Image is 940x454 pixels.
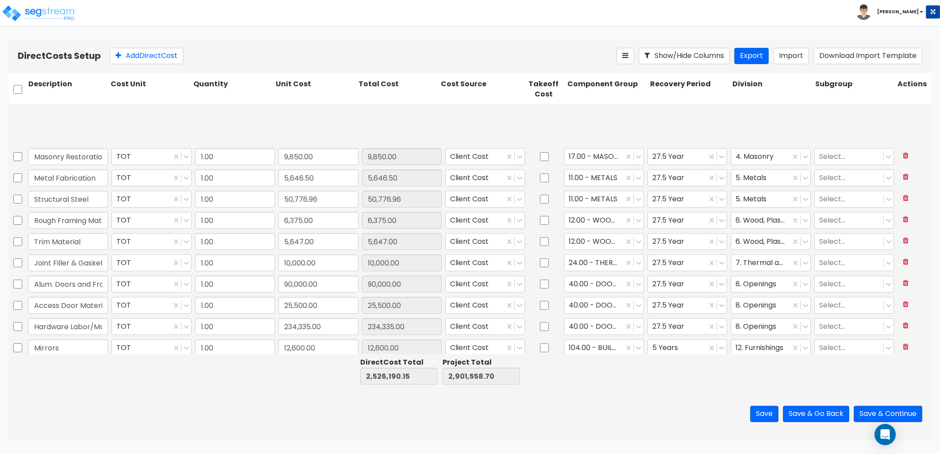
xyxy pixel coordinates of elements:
div: Client Cost [445,339,525,356]
div: 12. Furnishings [731,339,810,356]
div: Subgroup [813,77,896,101]
div: TOT [112,233,191,250]
div: Direct Cost Total [360,358,437,368]
b: Direct Costs Setup [18,50,101,62]
div: 17.00 - MASONRY [564,148,643,165]
button: Export [734,48,769,64]
div: Component Group [566,77,648,101]
div: 27.5 Year [647,254,727,271]
div: Cost Unit [109,77,191,101]
div: 27.5 Year [647,318,727,335]
div: TOT [112,318,191,335]
button: Delete Row [898,254,914,270]
div: Client Cost [445,169,525,186]
div: Client Cost [445,212,525,229]
button: AddDirectCost [110,48,183,64]
button: Delete Row [898,148,914,164]
div: 7. Thermal and Moisture Protection [731,254,810,271]
div: 40.00 - DOORS & WINDOWS [564,318,643,335]
div: 27.5 Year [647,169,727,186]
div: 8. Openings [731,318,810,335]
img: logo_pro_r.png [1,4,77,22]
div: 40.00 - DOORS & WINDOWS [564,297,643,314]
div: TOT [112,212,191,229]
div: 11.00 - METALS [564,169,643,186]
div: Project Total [443,358,520,368]
div: 12.00 - WOOD & PLASTICS [564,212,643,229]
div: 6. Wood, Plastics and Composites [731,212,810,229]
div: TOT [112,276,191,292]
div: Description [27,77,109,101]
div: Cost Source [439,77,521,101]
div: 12.00 - WOOD & PLASTICS [564,233,643,250]
button: Delete Row [898,297,914,312]
div: 5 Years [647,339,727,356]
div: Open Intercom Messenger [875,424,896,445]
div: 27.5 Year [647,191,727,208]
div: 8. Openings [731,276,810,292]
button: Delete Row [898,318,914,334]
div: Total Cost [357,77,439,101]
div: 104.00 - BUILT-IN MIRRORS [564,339,643,356]
div: Client Cost [445,297,525,314]
div: Client Cost [445,318,525,335]
div: 27.5 Year [647,233,727,250]
div: TOT [112,169,191,186]
div: 27.5 Year [647,148,727,165]
button: Delete Row [898,191,914,206]
div: Quantity [192,77,274,101]
img: avatar.png [856,4,871,20]
div: 27.5 Year [647,276,727,292]
div: 27.5 Year [647,297,727,314]
button: Save & Go Back [783,406,849,422]
button: Delete Row [898,276,914,291]
button: Delete Row [898,212,914,227]
div: 24.00 - THERMAL & MOISTURE PROTECTION [564,254,643,271]
div: 8. Openings [731,297,810,314]
div: 5. Metals [731,169,810,186]
div: Takeoff Cost [521,77,566,101]
div: 27.5 Year [647,212,727,229]
div: TOT [112,254,191,271]
div: TOT [112,191,191,208]
button: Reorder Items [616,48,634,64]
div: Recovery Period [648,77,731,101]
div: 5. Metals [731,191,810,208]
div: TOT [112,339,191,356]
button: Delete Row [898,233,914,249]
div: Client Cost [445,254,525,271]
div: 4. Masonry [731,148,810,165]
div: Client Cost [445,191,525,208]
b: [PERSON_NAME] [877,8,919,15]
div: Division [731,77,813,101]
button: Delete Row [898,169,914,185]
button: Save [750,406,778,422]
button: Import [773,48,809,64]
div: 6. Wood, Plastics and Composites [731,233,810,250]
div: TOT [112,297,191,314]
div: 40.00 - DOORS & WINDOWS [564,276,643,292]
div: Unit Cost [274,77,356,101]
button: Download Import Template [813,48,922,64]
div: Client Cost [445,233,525,250]
div: Client Cost [445,148,525,165]
div: TOT [112,148,191,165]
button: Save & Continue [854,406,922,422]
button: Delete Row [898,339,914,355]
div: Client Cost [445,276,525,292]
div: Actions [896,77,931,101]
button: Show/Hide Columns [639,48,730,64]
div: 11.00 - METALS [564,191,643,208]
